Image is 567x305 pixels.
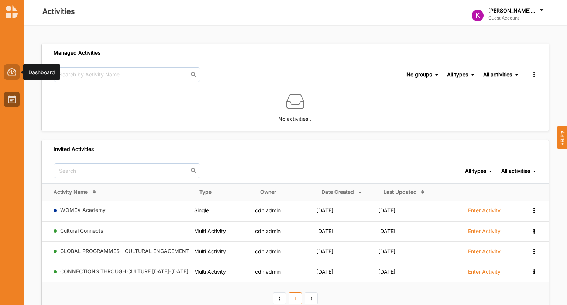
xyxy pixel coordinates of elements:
a: GLOBAL PROGRAMMES - CULTURAL ENGAGEMENT [60,248,189,254]
span: cdn admin [255,248,281,254]
span: [DATE] [316,268,333,275]
label: Enter Activity [468,248,501,255]
img: logo [6,5,18,18]
a: Dashboard [4,64,20,80]
span: cdn admin [255,228,281,234]
span: [DATE] [316,248,333,254]
div: Activity Name [54,189,88,195]
a: Enter Activity [468,268,501,279]
input: Search [54,163,200,178]
div: Managed Activities [54,49,100,56]
div: Dashboard [28,68,55,76]
label: Enter Activity [468,207,501,214]
label: Enter Activity [468,268,501,275]
span: Multi Activity [194,248,226,254]
a: Activities [4,92,20,107]
a: Previous item [273,292,286,304]
a: CONNECTIONS THROUGH CULTURE [DATE]-[DATE] [60,268,188,274]
img: box [286,92,304,110]
img: Activities [8,95,16,103]
span: cdn admin [255,268,281,275]
div: Pagination Navigation [272,291,319,304]
a: Enter Activity [468,207,501,218]
label: No activities… [278,110,313,123]
label: Enter Activity [468,228,501,234]
span: [DATE] [378,228,395,234]
div: Last Updated [384,189,417,195]
a: WOMEX Academy [60,207,106,213]
div: Date Created [322,189,354,195]
label: [PERSON_NAME]... [488,7,535,14]
span: [DATE] [378,248,395,254]
span: cdn admin [255,207,281,213]
a: 1 [289,292,302,304]
div: Invited Activities [54,146,94,152]
th: Owner [255,184,316,201]
label: Activities [42,6,75,18]
input: Search by Activity Name [54,67,200,82]
th: Type [194,184,255,201]
span: [DATE] [316,207,333,213]
a: Enter Activity [468,227,501,239]
div: All types [465,168,486,174]
span: [DATE] [316,228,333,234]
span: Single [194,207,209,213]
span: [DATE] [378,207,395,213]
div: All activities [501,168,530,174]
a: Next item [305,292,318,304]
div: All types [447,71,468,78]
span: [DATE] [378,268,395,275]
a: Cultural Connects [60,227,103,234]
span: Multi Activity [194,228,226,234]
span: Multi Activity [194,268,226,275]
label: Guest Account [488,15,545,21]
img: Dashboard [7,68,17,76]
div: K [472,10,484,21]
div: No groups [406,71,432,78]
a: Enter Activity [468,248,501,259]
div: All activities [483,71,512,78]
